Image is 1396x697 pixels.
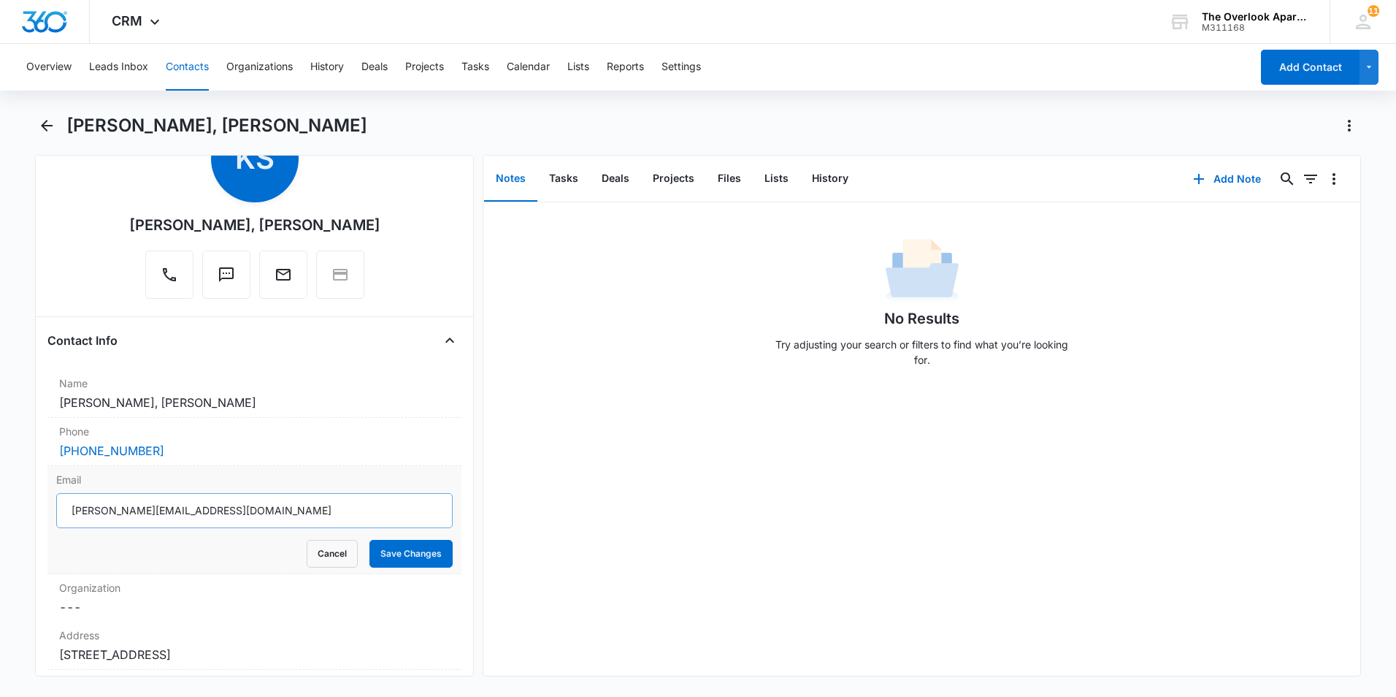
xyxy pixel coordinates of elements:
label: Address [59,628,450,643]
div: Address[STREET_ADDRESS] [47,622,461,670]
button: Notes [484,156,537,202]
button: Actions [1338,114,1361,137]
p: Try adjusting your search or filters to find what you’re looking for. [769,337,1075,367]
button: Organizations [226,44,293,91]
dd: [STREET_ADDRESS] [59,646,450,663]
div: notifications count [1368,5,1379,17]
button: Tasks [537,156,590,202]
input: Email [56,493,453,528]
button: History [310,44,344,91]
h4: Contact Info [47,332,118,349]
button: Leads Inbox [89,44,148,91]
button: Add Note [1178,161,1276,197]
button: Calendar [507,44,550,91]
button: Lists [753,156,800,202]
button: Projects [405,44,444,91]
button: Close [438,329,461,352]
div: [PERSON_NAME], [PERSON_NAME] [129,214,380,236]
div: Name[PERSON_NAME], [PERSON_NAME] [47,370,461,418]
button: Tasks [461,44,489,91]
a: [PHONE_NUMBER] [59,442,164,460]
button: Search... [1276,167,1299,191]
label: Phone [59,424,450,439]
button: Save Changes [369,540,453,568]
div: Phone[PHONE_NUMBER] [47,418,461,466]
label: Organization [59,580,450,595]
a: Call [145,273,193,286]
button: Overflow Menu [1322,167,1346,191]
button: Reports [607,44,644,91]
h1: [PERSON_NAME], [PERSON_NAME] [66,115,367,137]
dd: --- [59,598,450,616]
a: Email [259,273,307,286]
div: account name [1202,11,1308,23]
button: Email [259,251,307,299]
span: KS [211,115,299,202]
label: Name [59,376,450,391]
button: Deals [361,44,388,91]
h1: No Results [884,308,959,330]
img: No Data [886,235,959,308]
button: Deals [590,156,641,202]
button: Contacts [166,44,209,91]
label: Email [56,472,453,487]
button: Files [706,156,753,202]
span: CRM [112,13,142,28]
button: Add Contact [1261,50,1359,85]
button: Overview [26,44,72,91]
button: Text [202,251,250,299]
button: Projects [641,156,706,202]
button: Settings [661,44,701,91]
a: Text [202,273,250,286]
button: Filters [1299,167,1322,191]
div: account id [1202,23,1308,33]
button: History [800,156,860,202]
button: Lists [567,44,589,91]
dd: [PERSON_NAME], [PERSON_NAME] [59,394,450,411]
button: Back [35,114,58,137]
span: 11 [1368,5,1379,17]
button: Cancel [307,540,358,568]
button: Call [145,251,193,299]
div: Organization--- [47,574,461,622]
